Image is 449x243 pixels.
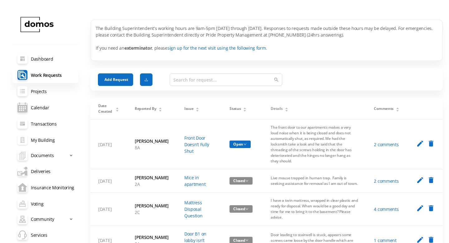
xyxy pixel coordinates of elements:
i: icon: caret-up [159,107,162,108]
td: [DATE] [90,193,127,226]
h6: [PERSON_NAME] [135,174,169,181]
i: icon: caret-up [285,107,288,108]
i: edit [416,140,424,147]
p: The Building Superintendent's working hours are 9am-5pm [DATE] through [DATE]. Responses to reque... [96,25,437,51]
button: Add Request [98,73,133,86]
div: Sort [396,107,399,110]
span: Reported By [135,106,157,112]
div: Sort [196,107,199,110]
td: Live mouse trapped in human trap. Family is seeking assistance for removal as I am out of town. [263,169,366,193]
i: icon: caret-down [115,109,119,111]
span: Open [229,141,251,148]
button: icon: download [140,73,152,86]
span: Community [31,213,54,226]
i: delete [427,176,435,184]
input: Search for request... [170,73,282,86]
i: icon: search [274,77,278,82]
i: icon: caret-down [396,109,399,111]
span: Closed [229,177,253,185]
a: Work Requests [12,67,78,83]
i: icon: caret-down [196,109,199,111]
a: Insurance Monitoring [12,179,78,196]
a: Mice in apartment [184,175,205,187]
div: Sort [285,107,288,110]
span: Documents [31,149,54,162]
a: sign up for the next visit using the following form [167,45,266,51]
i: icon: down [245,239,249,242]
i: delete [427,204,435,212]
p: 2A [135,181,169,187]
a: 2 comments [374,178,398,184]
td: I have a twin mattress, wrapped in clear plastic and ready for disposal. When would be a good day... [263,193,366,226]
a: Services [12,227,78,243]
p: 2C [135,209,169,216]
span: Details [271,106,282,112]
a: Mattress Disposal Question [184,200,203,219]
i: icon: down [245,207,249,211]
i: icon: down [244,143,247,146]
a: Voting [12,196,78,212]
a: My Building [12,132,78,148]
a: 2 comments [374,141,398,147]
a: Front Door Doesn’t Fully Shut [184,135,209,154]
i: icon: caret-down [285,109,288,111]
a: Deliveries [12,163,78,179]
h6: [PERSON_NAME] [135,138,169,144]
i: edit [416,176,424,184]
td: [DATE] [90,169,127,193]
h6: [PERSON_NAME] [135,202,169,209]
b: exterminator [124,45,152,51]
i: icon: caret-up [243,107,247,108]
td: The front door to our apartments makes a very loud noise when it is being closed and does not aut... [263,120,366,169]
i: edit [416,204,424,212]
span: Issue [184,106,194,112]
i: icon: caret-down [159,109,162,111]
span: Date Created [98,103,113,114]
i: icon: caret-down [243,109,247,111]
span: Status [229,106,241,112]
i: delete [427,140,435,147]
a: Projects [12,83,78,99]
h6: [PERSON_NAME] [135,234,169,241]
a: Dashboard [12,51,78,67]
i: icon: down [245,179,249,182]
span: Closed [229,205,253,213]
td: [DATE] [90,120,127,169]
a: Calendar [12,99,78,116]
div: Sort [158,107,162,110]
div: Sort [115,107,119,110]
i: icon: caret-up [196,107,199,108]
i: icon: caret-up [396,107,399,108]
i: icon: caret-up [115,107,119,108]
p: 8A [135,144,169,151]
span: Comments [374,106,393,112]
a: 4 comments [374,206,398,212]
div: Sort [243,107,247,110]
a: Transactions [12,116,78,132]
